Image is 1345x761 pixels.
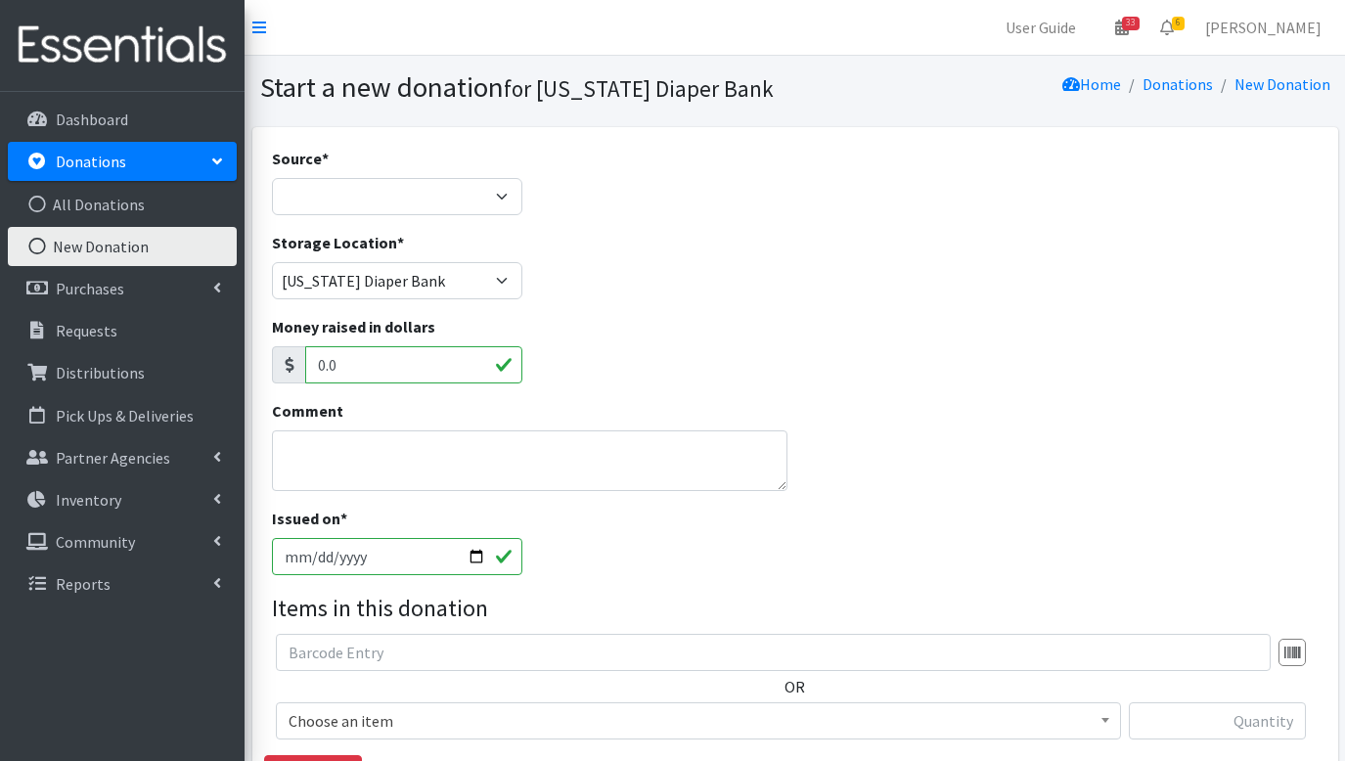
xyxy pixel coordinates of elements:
a: Home [1062,74,1121,94]
a: Pick Ups & Deliveries [8,396,237,435]
a: Inventory [8,480,237,519]
a: Purchases [8,269,237,308]
span: Choose an item [289,707,1108,735]
legend: Items in this donation [272,591,1319,626]
a: New Donation [1234,74,1330,94]
p: Inventory [56,490,121,510]
p: Community [56,532,135,552]
input: Quantity [1129,702,1306,739]
p: Dashboard [56,110,128,129]
a: Reports [8,564,237,604]
a: Donations [1143,74,1213,94]
p: Distributions [56,363,145,382]
label: Issued on [272,507,347,530]
p: Donations [56,152,126,171]
a: User Guide [990,8,1092,47]
p: Pick Ups & Deliveries [56,406,194,425]
a: Requests [8,311,237,350]
a: 6 [1144,8,1189,47]
abbr: required [397,233,404,252]
span: 6 [1172,17,1185,30]
label: Storage Location [272,231,404,254]
span: Choose an item [276,702,1121,739]
p: Requests [56,321,117,340]
p: Partner Agencies [56,448,170,468]
img: HumanEssentials [8,13,237,78]
label: OR [785,675,805,698]
label: Money raised in dollars [272,315,435,338]
input: Barcode Entry [276,634,1271,671]
abbr: required [322,149,329,168]
a: Partner Agencies [8,438,237,477]
p: Purchases [56,279,124,298]
label: Source [272,147,329,170]
a: New Donation [8,227,237,266]
h1: Start a new donation [260,70,788,105]
a: Dashboard [8,100,237,139]
label: Comment [272,399,343,423]
p: Reports [56,574,111,594]
span: 33 [1122,17,1140,30]
a: 33 [1099,8,1144,47]
small: for [US_STATE] Diaper Bank [504,74,774,103]
a: Donations [8,142,237,181]
a: All Donations [8,185,237,224]
a: Community [8,522,237,561]
a: Distributions [8,353,237,392]
a: [PERSON_NAME] [1189,8,1337,47]
abbr: required [340,509,347,528]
